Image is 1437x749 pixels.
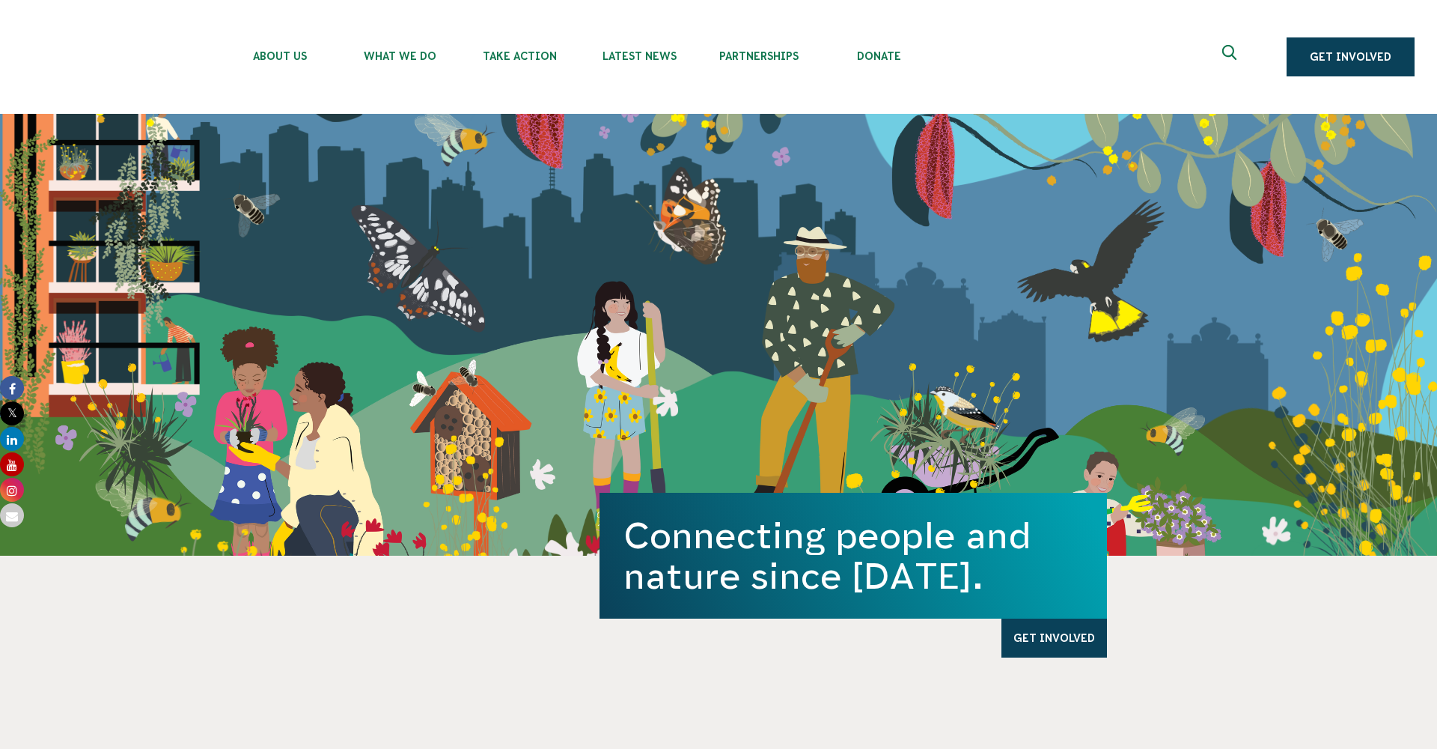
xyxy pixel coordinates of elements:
button: Expand search box Close search box [1213,39,1249,75]
h1: Connecting people and nature since [DATE]. [623,515,1083,596]
span: Latest News [579,50,699,62]
span: Take Action [460,50,579,62]
span: Donate [819,50,939,62]
span: Partnerships [699,50,819,62]
a: Get Involved [1287,37,1415,76]
span: Expand search box [1222,45,1241,69]
span: About Us [220,50,340,62]
a: Get Involved [1001,619,1107,658]
li: About Us [220,13,340,101]
li: What We Do [340,13,460,101]
span: What We Do [340,50,460,62]
li: Take Action [460,13,579,101]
